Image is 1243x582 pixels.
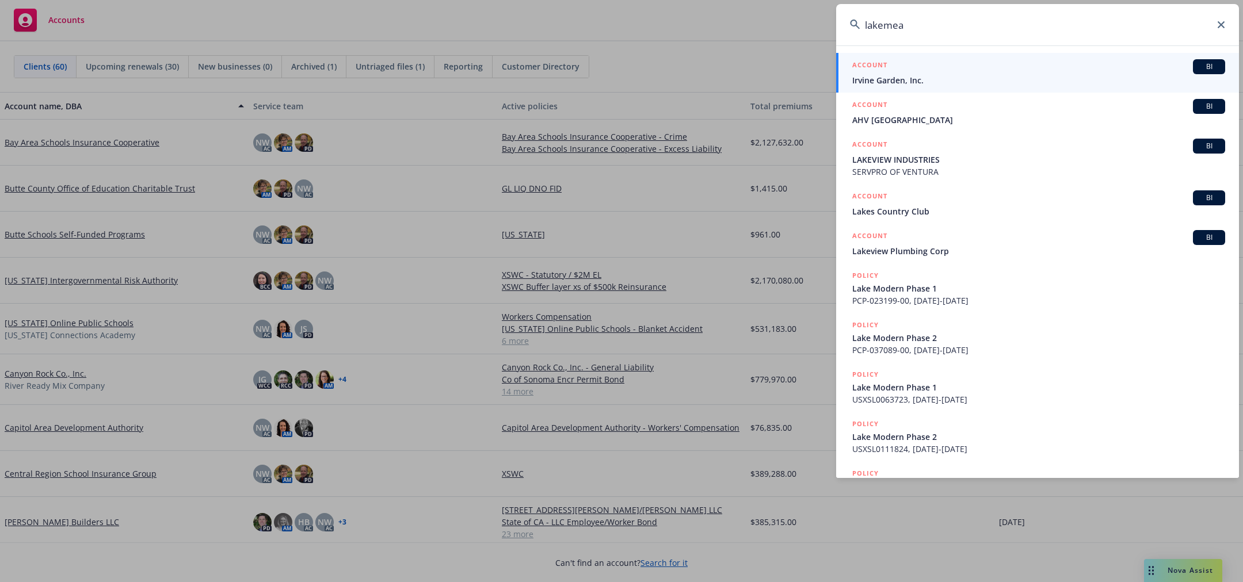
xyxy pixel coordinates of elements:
[836,184,1239,224] a: ACCOUNTBILakes Country Club
[852,468,879,479] h5: POLICY
[852,443,1225,455] span: USXSL0111824, [DATE]-[DATE]
[852,381,1225,393] span: Lake Modern Phase 1
[1198,193,1221,203] span: BI
[836,132,1239,184] a: ACCOUNTBILAKEVIEW INDUSTRIESSERVPRO OF VENTURA
[852,205,1225,217] span: Lakes Country Club
[852,418,879,430] h5: POLICY
[1198,232,1221,243] span: BI
[836,362,1239,412] a: POLICYLake Modern Phase 1USXSL0063723, [DATE]-[DATE]
[852,332,1225,344] span: Lake Modern Phase 2
[852,114,1225,126] span: AHV [GEOGRAPHIC_DATA]
[852,59,887,73] h5: ACCOUNT
[1198,141,1221,151] span: BI
[836,53,1239,93] a: ACCOUNTBIIrvine Garden, Inc.
[836,412,1239,461] a: POLICYLake Modern Phase 2USXSL0111824, [DATE]-[DATE]
[1198,62,1221,72] span: BI
[852,369,879,380] h5: POLICY
[852,431,1225,443] span: Lake Modern Phase 2
[836,4,1239,45] input: Search...
[852,190,887,204] h5: ACCOUNT
[836,93,1239,132] a: ACCOUNTBIAHV [GEOGRAPHIC_DATA]
[852,245,1225,257] span: Lakeview Plumbing Corp
[852,139,887,152] h5: ACCOUNT
[852,230,887,244] h5: ACCOUNT
[836,224,1239,263] a: ACCOUNTBILakeview Plumbing Corp
[836,263,1239,313] a: POLICYLake Modern Phase 1PCP-023199-00, [DATE]-[DATE]
[836,313,1239,362] a: POLICYLake Modern Phase 2PCP-037089-00, [DATE]-[DATE]
[852,270,879,281] h5: POLICY
[852,294,1225,307] span: PCP-023199-00, [DATE]-[DATE]
[852,99,887,113] h5: ACCOUNT
[836,461,1239,511] a: POLICY
[1198,101,1221,112] span: BI
[852,282,1225,294] span: Lake Modern Phase 1
[852,344,1225,356] span: PCP-037089-00, [DATE]-[DATE]
[852,166,1225,178] span: SERVPRO OF VENTURA
[852,319,879,331] h5: POLICY
[852,393,1225,405] span: USXSL0063723, [DATE]-[DATE]
[852,154,1225,166] span: LAKEVIEW INDUSTRIES
[852,74,1225,86] span: Irvine Garden, Inc.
